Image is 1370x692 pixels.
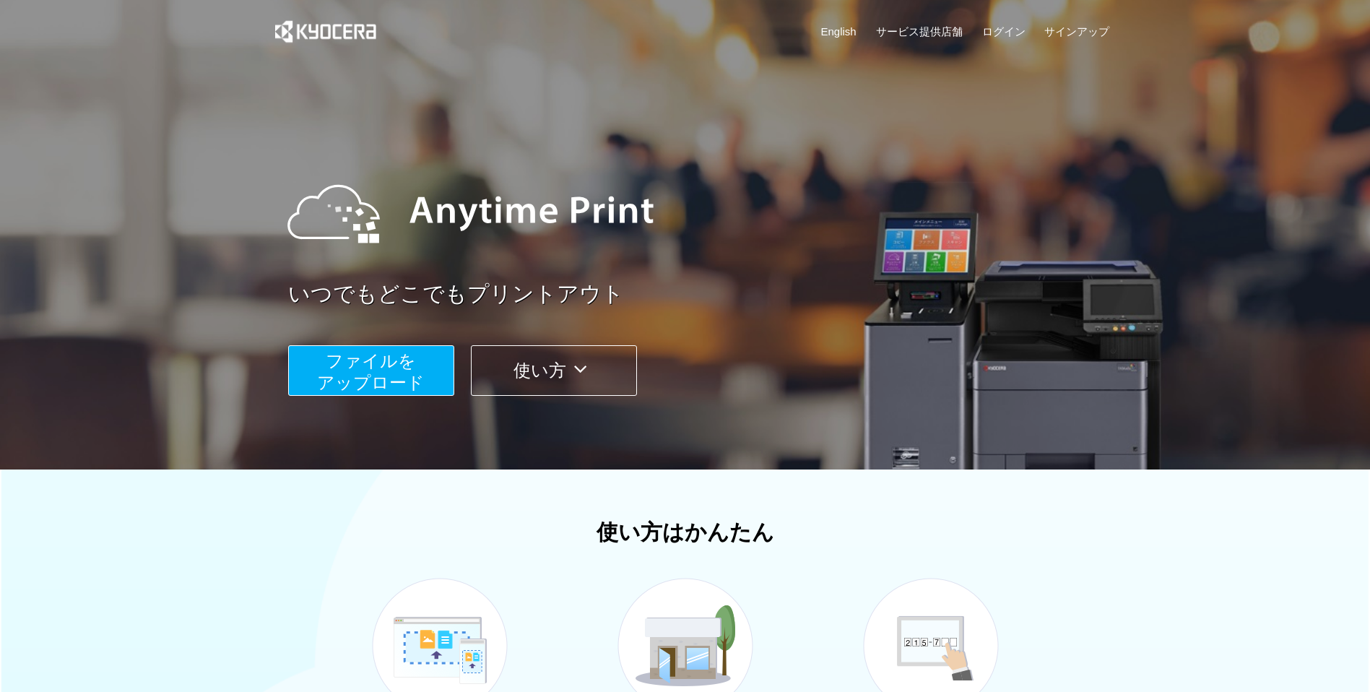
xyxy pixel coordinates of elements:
span: ファイルを ​​アップロード [317,351,425,392]
a: English [821,24,857,39]
a: サインアップ [1044,24,1109,39]
a: ログイン [982,24,1026,39]
button: 使い方 [471,345,637,396]
a: いつでもどこでもプリントアウト [288,279,1119,310]
button: ファイルを​​アップロード [288,345,454,396]
a: サービス提供店舗 [876,24,963,39]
